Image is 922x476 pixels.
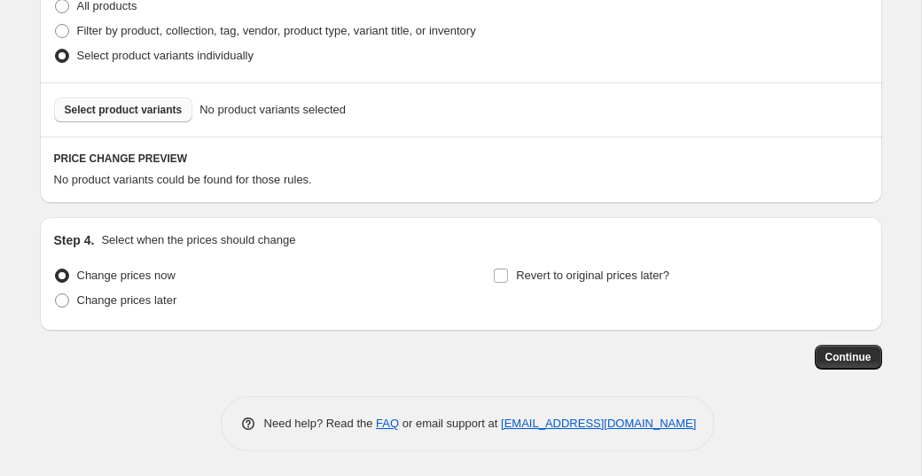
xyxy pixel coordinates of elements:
span: No product variants could be found for those rules. [54,173,312,186]
a: FAQ [376,417,399,430]
span: or email support at [399,417,501,430]
span: Filter by product, collection, tag, vendor, product type, variant title, or inventory [77,24,476,37]
span: Need help? Read the [264,417,377,430]
span: No product variants selected [199,101,346,119]
span: Revert to original prices later? [516,269,669,282]
span: Change prices now [77,269,176,282]
span: Select product variants individually [77,49,254,62]
span: Change prices later [77,293,177,307]
span: Select product variants [65,103,183,117]
p: Select when the prices should change [101,231,295,249]
h2: Step 4. [54,231,95,249]
a: [EMAIL_ADDRESS][DOMAIN_NAME] [501,417,696,430]
button: Select product variants [54,98,193,122]
button: Continue [815,345,882,370]
h6: PRICE CHANGE PREVIEW [54,152,868,166]
span: Continue [825,350,871,364]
